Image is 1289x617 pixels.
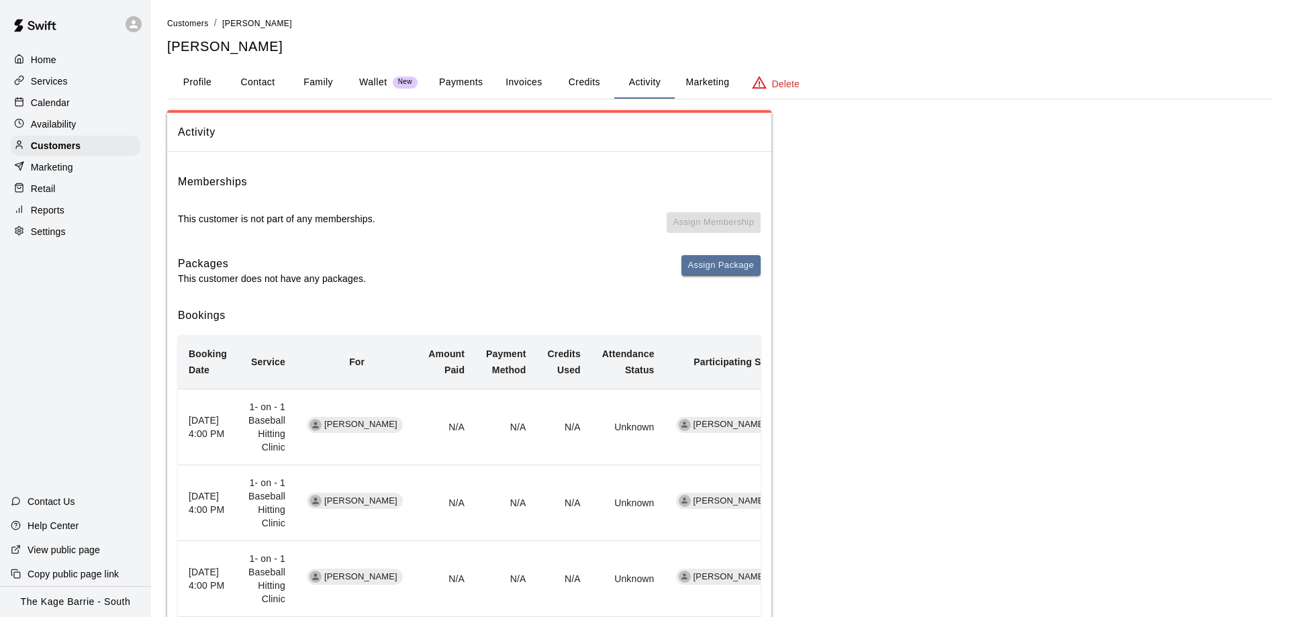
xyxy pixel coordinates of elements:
button: Payments [428,66,493,99]
p: Copy public page link [28,567,119,581]
div: Dan Hodgins [679,571,691,583]
th: [DATE] 4:00 PM [178,541,238,617]
b: Booking Date [189,348,227,375]
a: Customers [167,17,209,28]
li: / [214,16,217,30]
button: Contact [228,66,288,99]
td: N/A [418,465,475,541]
button: Marketing [675,66,740,99]
td: Unknown [591,541,665,617]
div: Tristan Ferrigan [309,495,322,507]
td: N/A [418,389,475,465]
div: [PERSON_NAME] [676,417,772,433]
td: N/A [537,389,591,465]
span: [PERSON_NAME] [688,571,772,583]
p: Contact Us [28,495,75,508]
h6: Packages [178,255,366,273]
span: Customers [167,19,209,28]
a: Marketing [11,157,140,177]
td: N/A [537,541,591,617]
a: Home [11,50,140,70]
b: Payment Method [486,348,526,375]
a: Retail [11,179,140,199]
p: Services [31,75,68,88]
span: [PERSON_NAME] [319,418,403,431]
span: [PERSON_NAME] [688,418,772,431]
button: Assign Package [681,255,761,276]
td: 1- on - 1 Baseball Hitting Clinic [238,541,296,617]
div: [PERSON_NAME] [676,493,772,509]
div: Dan Hodgins [679,419,691,431]
div: Tristan Ferrigan [309,571,322,583]
button: Profile [167,66,228,99]
span: You don't have any memberships [667,212,761,244]
a: Services [11,71,140,91]
b: Attendance Status [602,348,655,375]
nav: breadcrumb [167,16,1273,31]
p: This customer is not part of any memberships. [178,212,375,226]
p: This customer does not have any packages. [178,272,366,285]
td: N/A [418,541,475,617]
b: Credits Used [548,348,581,375]
a: Availability [11,114,140,134]
td: N/A [475,389,536,465]
a: Settings [11,222,140,242]
span: [PERSON_NAME] [688,495,772,508]
p: Settings [31,225,66,238]
p: Reports [31,203,64,217]
span: Activity [178,124,761,141]
p: The Kage Barrie - South [21,595,131,609]
p: Wallet [359,75,387,89]
span: [PERSON_NAME] [222,19,292,28]
div: basic tabs example [167,66,1273,99]
a: Calendar [11,93,140,113]
div: Tristan Ferrigan [309,419,322,431]
p: Help Center [28,519,79,532]
p: Marketing [31,160,73,174]
p: Retail [31,182,56,195]
p: Calendar [31,96,70,109]
b: Service [251,357,285,367]
td: N/A [475,541,536,617]
p: View public page [28,543,100,557]
td: 1- on - 1 Baseball Hitting Clinic [238,465,296,541]
p: Home [31,53,56,66]
a: Reports [11,200,140,220]
h6: Memberships [178,173,247,191]
a: Customers [11,136,140,156]
span: [PERSON_NAME] [319,571,403,583]
button: Activity [614,66,675,99]
b: For [349,357,365,367]
button: Family [288,66,348,99]
td: N/A [475,465,536,541]
p: Delete [772,77,800,91]
p: Customers [31,139,81,152]
h6: Bookings [178,307,761,324]
b: Amount Paid [428,348,465,375]
th: [DATE] 4:00 PM [178,389,238,465]
button: Credits [554,66,614,99]
td: N/A [537,465,591,541]
td: Unknown [591,389,665,465]
div: Dan Hodgins [679,495,691,507]
td: Unknown [591,465,665,541]
h5: [PERSON_NAME] [167,38,1273,56]
button: Invoices [493,66,554,99]
td: 1- on - 1 Baseball Hitting Clinic [238,389,296,465]
p: Availability [31,117,77,131]
span: New [393,78,418,87]
th: [DATE] 4:00 PM [178,465,238,541]
b: Participating Staff [694,357,776,367]
div: [PERSON_NAME] [676,569,772,585]
span: [PERSON_NAME] [319,495,403,508]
